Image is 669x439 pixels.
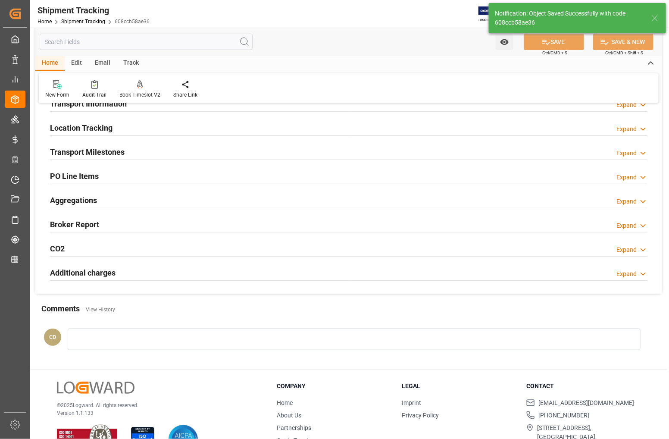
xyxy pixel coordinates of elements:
[86,307,115,313] a: View History
[50,98,127,110] h2: Transport Information
[61,19,105,25] a: Shipment Tracking
[50,146,125,158] h2: Transport Milestones
[50,219,99,230] h2: Broker Report
[496,34,513,50] button: open menu
[616,197,637,206] div: Expand
[402,412,439,419] a: Privacy Policy
[38,4,150,17] div: Shipment Tracking
[538,398,634,408] span: [EMAIL_ADDRESS][DOMAIN_NAME]
[277,399,293,406] a: Home
[616,149,637,158] div: Expand
[402,399,421,406] a: Imprint
[50,267,116,279] h2: Additional charges
[616,125,637,134] div: Expand
[35,56,65,71] div: Home
[38,19,52,25] a: Home
[605,50,643,56] span: Ctrl/CMD + Shift + S
[277,424,311,431] a: Partnerships
[50,194,97,206] h2: Aggregations
[50,122,113,134] h2: Location Tracking
[542,50,567,56] span: Ctrl/CMD + S
[57,382,134,394] img: Logward Logo
[50,170,99,182] h2: PO Line Items
[526,382,641,391] h3: Contact
[616,173,637,182] div: Expand
[277,412,301,419] a: About Us
[616,100,637,110] div: Expand
[593,34,653,50] button: SAVE & NEW
[616,270,637,279] div: Expand
[173,91,197,99] div: Share Link
[50,243,65,254] h2: CO2
[65,56,88,71] div: Edit
[117,56,145,71] div: Track
[45,91,69,99] div: New Form
[82,91,106,99] div: Audit Trail
[57,401,255,409] p: © 2025 Logward. All rights reserved.
[495,9,643,27] div: Notification: Object Saved Successfully with code 608ccb58ae36
[49,334,56,340] span: CD
[524,34,584,50] button: SAVE
[538,411,589,420] span: [PHONE_NUMBER]
[41,303,80,314] h2: Comments
[40,34,253,50] input: Search Fields
[478,6,508,22] img: Exertis%20JAM%20-%20Email%20Logo.jpg_1722504956.jpg
[57,409,255,417] p: Version 1.1.133
[119,91,160,99] div: Book Timeslot V2
[616,221,637,230] div: Expand
[402,382,516,391] h3: Legal
[616,245,637,254] div: Expand
[88,56,117,71] div: Email
[277,382,391,391] h3: Company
